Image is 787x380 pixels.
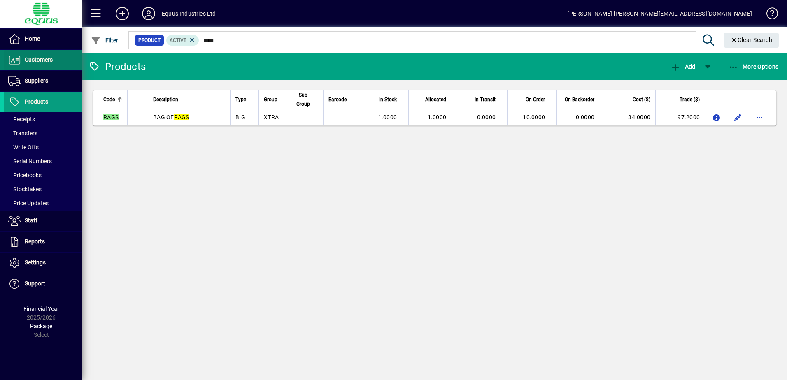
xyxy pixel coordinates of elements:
[295,90,318,109] div: Sub Group
[88,60,146,73] div: Products
[25,77,48,84] span: Suppliers
[138,36,161,44] span: Product
[567,7,752,20] div: [PERSON_NAME] [PERSON_NAME][EMAIL_ADDRESS][DOMAIN_NAME]
[4,140,82,154] a: Write Offs
[25,56,53,63] span: Customers
[103,95,115,104] span: Code
[731,37,773,43] span: Clear Search
[668,59,697,74] button: Add
[25,238,45,245] span: Reports
[8,172,42,178] span: Pricebooks
[4,126,82,140] a: Transfers
[724,33,779,48] button: Clear
[4,232,82,252] a: Reports
[731,111,745,124] button: Edit
[23,306,59,312] span: Financial Year
[264,114,279,120] span: XTRA
[8,116,35,123] span: Receipts
[153,114,189,120] span: BAG OF
[295,90,311,109] span: Sub Group
[25,259,46,266] span: Settings
[4,168,82,182] a: Pricebooks
[463,95,503,104] div: In Transit
[8,200,49,206] span: Price Updates
[680,95,700,104] span: Trade ($)
[25,98,48,105] span: Products
[606,109,655,125] td: 34.0000
[30,323,52,329] span: Package
[4,112,82,126] a: Receipts
[25,35,40,42] span: Home
[135,6,162,21] button: Profile
[264,95,285,104] div: Group
[562,95,602,104] div: On Backorder
[264,95,277,104] span: Group
[633,95,650,104] span: Cost ($)
[475,95,496,104] span: In Transit
[378,114,397,120] span: 1.0000
[760,2,777,28] a: Knowledge Base
[4,71,82,91] a: Suppliers
[753,111,766,124] button: More options
[109,6,135,21] button: Add
[526,95,545,104] span: On Order
[729,63,779,70] span: More Options
[4,196,82,210] a: Price Updates
[91,37,119,44] span: Filter
[414,95,454,104] div: Allocated
[153,95,225,104] div: Description
[576,114,595,120] span: 0.0000
[235,114,245,120] span: BIG
[4,50,82,70] a: Customers
[726,59,781,74] button: More Options
[25,217,37,224] span: Staff
[671,63,695,70] span: Add
[364,95,404,104] div: In Stock
[565,95,594,104] span: On Backorder
[428,114,447,120] span: 1.0000
[4,154,82,168] a: Serial Numbers
[103,114,119,120] em: RAGS
[153,95,178,104] span: Description
[4,273,82,294] a: Support
[103,95,122,104] div: Code
[379,95,397,104] span: In Stock
[425,95,446,104] span: Allocated
[8,130,37,137] span: Transfers
[235,95,246,104] span: Type
[477,114,496,120] span: 0.0000
[523,114,545,120] span: 10.0000
[89,33,121,48] button: Filter
[235,95,254,104] div: Type
[166,35,199,46] mat-chip: Activation Status: Active
[162,7,216,20] div: Equus Industries Ltd
[4,29,82,49] a: Home
[8,186,42,192] span: Stocktakes
[174,114,189,120] em: RAGS
[328,95,347,104] span: Barcode
[25,280,45,287] span: Support
[8,144,39,151] span: Write Offs
[4,211,82,231] a: Staff
[8,158,52,165] span: Serial Numbers
[170,37,186,43] span: Active
[655,109,705,125] td: 97.2000
[512,95,552,104] div: On Order
[4,182,82,196] a: Stocktakes
[328,95,354,104] div: Barcode
[4,253,82,273] a: Settings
